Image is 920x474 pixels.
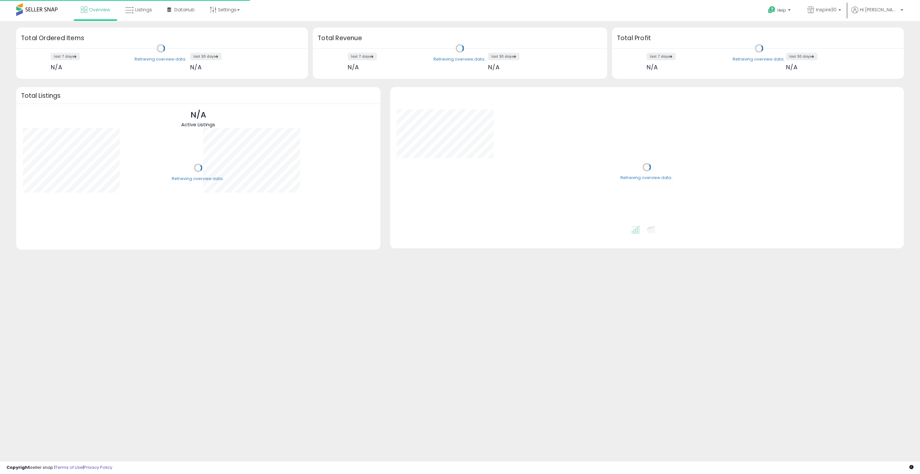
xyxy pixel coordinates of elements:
a: Help [763,1,797,21]
div: Retrieving overview data.. [135,56,187,62]
div: Retrieving overview data.. [620,175,673,181]
span: DataHub [174,6,195,13]
i: Get Help [768,6,776,14]
span: Listings [135,6,152,13]
span: Hi [PERSON_NAME] [860,6,899,13]
div: Retrieving overview data.. [733,56,785,62]
div: Retrieving overview data.. [433,56,486,62]
span: Help [777,7,786,13]
span: Inspire30 [816,6,837,13]
a: Hi [PERSON_NAME] [851,6,903,21]
div: Retrieving overview data.. [172,176,225,182]
span: Overview [89,6,110,13]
